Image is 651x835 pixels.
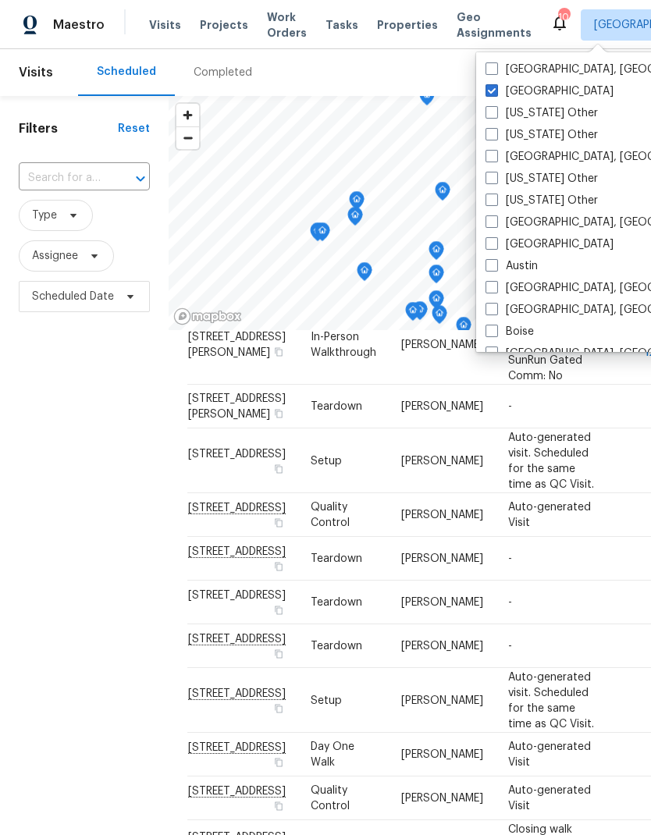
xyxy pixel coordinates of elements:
[188,590,286,601] span: [STREET_ADDRESS]
[311,597,362,608] span: Teardown
[311,741,354,768] span: Day One Walk
[19,121,118,137] h1: Filters
[377,17,438,33] span: Properties
[401,749,483,760] span: [PERSON_NAME]
[508,641,512,652] span: -
[486,171,598,187] label: [US_STATE] Other
[486,258,538,274] label: Austin
[311,785,350,812] span: Quality Control
[401,695,483,705] span: [PERSON_NAME]
[272,755,286,769] button: Copy Address
[272,516,286,530] button: Copy Address
[508,553,512,564] span: -
[176,104,199,126] button: Zoom in
[118,121,150,137] div: Reset
[19,55,53,90] span: Visits
[311,455,342,466] span: Setup
[456,317,471,341] div: Map marker
[267,9,307,41] span: Work Orders
[272,799,286,813] button: Copy Address
[429,241,444,265] div: Map marker
[401,510,483,521] span: [PERSON_NAME]
[457,9,532,41] span: Geo Assignments
[272,560,286,574] button: Copy Address
[32,248,78,264] span: Assignee
[311,401,362,412] span: Teardown
[401,793,483,804] span: [PERSON_NAME]
[97,64,156,80] div: Scheduled
[32,208,57,223] span: Type
[429,265,444,289] div: Map marker
[272,407,286,421] button: Copy Address
[272,603,286,617] button: Copy Address
[315,222,330,247] div: Map marker
[311,331,376,357] span: In-Person Walkthrough
[401,641,483,652] span: [PERSON_NAME]
[508,597,512,608] span: -
[401,553,483,564] span: [PERSON_NAME]
[53,17,105,33] span: Maestro
[347,207,363,231] div: Map marker
[349,191,365,215] div: Map marker
[432,305,447,329] div: Map marker
[311,502,350,528] span: Quality Control
[149,17,181,33] span: Visits
[419,87,435,111] div: Map marker
[311,695,342,705] span: Setup
[176,126,199,149] button: Zoom out
[508,432,594,489] span: Auto-generated visit. Scheduled for the same time as QC Visit.
[176,127,199,149] span: Zoom out
[194,65,252,80] div: Completed
[188,393,286,420] span: [STREET_ADDRESS][PERSON_NAME]
[272,344,286,358] button: Copy Address
[32,289,114,304] span: Scheduled Date
[508,502,591,528] span: Auto-generated Visit
[405,302,421,326] div: Map marker
[401,455,483,466] span: [PERSON_NAME]
[173,307,242,325] a: Mapbox homepage
[188,331,286,357] span: [STREET_ADDRESS][PERSON_NAME]
[401,401,483,412] span: [PERSON_NAME]
[486,324,534,339] label: Boise
[486,83,614,99] label: [GEOGRAPHIC_DATA]
[401,339,483,350] span: [PERSON_NAME]
[188,448,286,459] span: [STREET_ADDRESS]
[412,301,428,325] div: Map marker
[272,701,286,715] button: Copy Address
[508,785,591,812] span: Auto-generated Visit
[310,222,325,247] div: Map marker
[401,597,483,608] span: [PERSON_NAME]
[486,127,598,143] label: [US_STATE] Other
[508,307,582,381] span: Solar: Yes, owned. Solar company was SunRun Gated Comm: No
[558,9,569,25] div: 10
[200,17,248,33] span: Projects
[486,193,598,208] label: [US_STATE] Other
[272,461,286,475] button: Copy Address
[311,553,362,564] span: Teardown
[486,236,614,252] label: [GEOGRAPHIC_DATA]
[19,166,106,190] input: Search for an address...
[272,647,286,661] button: Copy Address
[325,20,358,30] span: Tasks
[311,641,362,652] span: Teardown
[130,168,151,190] button: Open
[429,290,444,314] div: Map marker
[508,741,591,768] span: Auto-generated Visit
[508,401,512,412] span: -
[435,182,450,206] div: Map marker
[357,262,372,286] div: Map marker
[486,105,598,121] label: [US_STATE] Other
[508,671,594,729] span: Auto-generated visit. Scheduled for the same time as QC Visit.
